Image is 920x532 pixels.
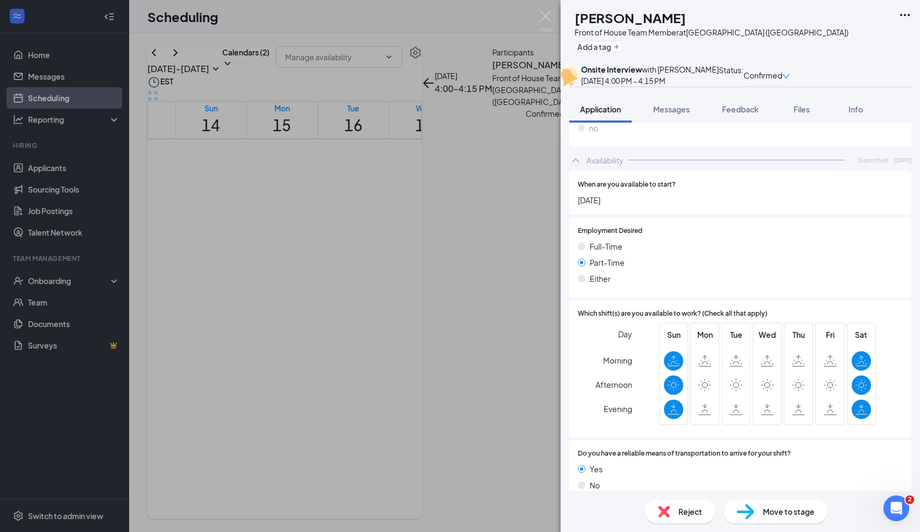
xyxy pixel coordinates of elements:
[794,104,810,114] span: Files
[852,329,871,341] span: Sat
[578,180,676,190] span: When are you available to start?
[575,41,622,52] button: PlusAdd a tag
[590,463,603,475] span: Yes
[894,155,911,165] span: [DATE]
[575,27,848,38] div: Front of House Team Member at [GEOGRAPHIC_DATA] ([GEOGRAPHIC_DATA])
[722,104,759,114] span: Feedback
[664,329,683,341] span: Sun
[581,75,719,87] div: [DATE] 4:00 PM - 4:15 PM
[578,194,903,206] span: [DATE]
[858,155,889,165] span: Submitted:
[603,351,632,370] span: Morning
[883,495,909,521] iframe: Intercom live chat
[905,495,914,504] span: 2
[596,375,632,394] span: Afternoon
[586,155,624,166] div: Availability
[581,65,642,74] b: Onsite Interview
[758,329,777,341] span: Wed
[580,104,621,114] span: Application
[578,449,791,459] span: Do you have a reliable means of transportation to arrive for your shift?
[618,328,632,340] span: Day
[613,44,620,50] svg: Plus
[763,506,815,517] span: Move to stage
[695,329,714,341] span: Mon
[569,154,582,167] svg: ChevronUp
[820,329,840,341] span: Fri
[789,329,808,341] span: Thu
[719,64,744,87] div: Status :
[590,479,600,491] span: No
[678,506,702,517] span: Reject
[898,9,911,22] svg: Ellipses
[581,64,719,75] div: with [PERSON_NAME]
[590,257,625,268] span: Part-Time
[575,9,686,27] h1: [PERSON_NAME]
[726,329,746,341] span: Tue
[848,104,863,114] span: Info
[744,69,782,81] span: Confirmed
[578,226,642,236] span: Employment Desired
[578,309,767,319] span: Which shift(s) are you available to work? (Check all that apply)
[782,73,790,80] span: down
[590,240,622,252] span: Full-Time
[653,104,690,114] span: Messages
[589,122,598,134] span: no
[604,399,632,418] span: Evening
[590,273,611,285] span: Either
